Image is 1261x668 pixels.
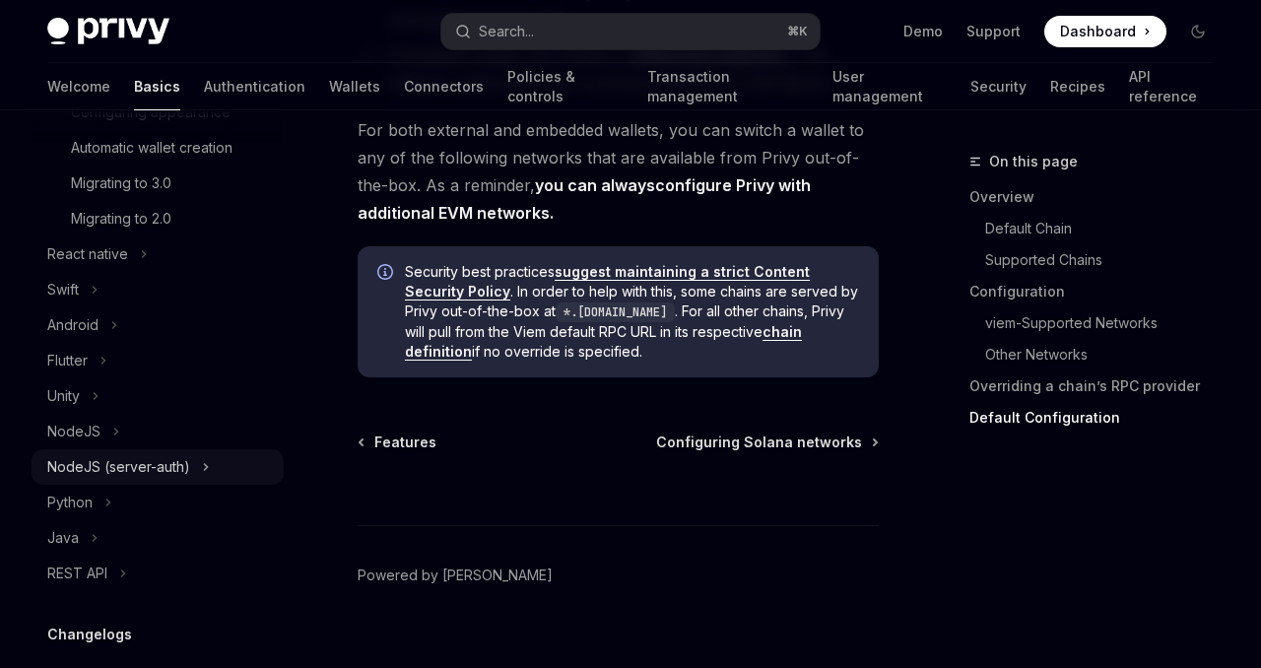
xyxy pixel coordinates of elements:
[134,63,180,110] a: Basics
[507,63,624,110] a: Policies & controls
[989,150,1078,173] span: On this page
[47,63,110,110] a: Welcome
[358,116,879,227] span: For both external and embedded wallets, you can switch a wallet to any of the following networks ...
[832,63,947,110] a: User management
[556,302,675,322] code: *.[DOMAIN_NAME]
[360,433,436,452] a: Features
[358,175,811,224] a: configure Privy with additional EVM networks
[204,63,305,110] a: Authentication
[787,24,808,39] span: ⌘ K
[32,130,284,166] a: Automatic wallet creation
[47,623,132,646] h5: Changelogs
[1129,63,1214,110] a: API reference
[47,349,88,372] div: Flutter
[47,455,190,479] div: NodeJS (server-auth)
[985,307,1229,339] a: viem-Supported Networks
[405,263,810,301] a: suggest maintaining a strict Content Security Policy
[47,562,107,585] div: REST API
[1050,63,1105,110] a: Recipes
[404,63,484,110] a: Connectors
[32,166,284,201] a: Migrating to 3.0
[985,213,1229,244] a: Default Chain
[71,171,171,195] div: Migrating to 3.0
[32,201,284,236] a: Migrating to 2.0
[358,566,553,585] a: Powered by [PERSON_NAME]
[985,339,1229,370] a: Other Networks
[1044,16,1166,47] a: Dashboard
[71,207,171,231] div: Migrating to 2.0
[47,313,99,337] div: Android
[47,242,128,266] div: React native
[329,63,380,110] a: Wallets
[656,433,862,452] span: Configuring Solana networks
[358,175,811,224] strong: you can always .
[647,63,808,110] a: Transaction management
[969,181,1229,213] a: Overview
[47,384,80,408] div: Unity
[903,22,943,41] a: Demo
[969,276,1229,307] a: Configuration
[441,14,820,49] button: Search...⌘K
[1182,16,1214,47] button: Toggle dark mode
[1060,22,1136,41] span: Dashboard
[47,420,100,443] div: NodeJS
[969,402,1229,434] a: Default Configuration
[47,18,169,45] img: dark logo
[405,262,859,362] span: Security best practices . In order to help with this, some chains are served by Privy out-of-the-...
[374,433,436,452] span: Features
[71,136,232,160] div: Automatic wallet creation
[405,323,802,361] a: chain definition
[985,244,1229,276] a: Supported Chains
[377,264,397,284] svg: Info
[47,278,79,301] div: Swift
[969,370,1229,402] a: Overriding a chain’s RPC provider
[47,526,79,550] div: Java
[656,433,877,452] a: Configuring Solana networks
[479,20,534,43] div: Search...
[970,63,1027,110] a: Security
[966,22,1021,41] a: Support
[47,491,93,514] div: Python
